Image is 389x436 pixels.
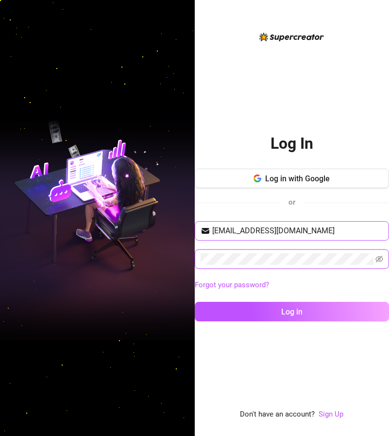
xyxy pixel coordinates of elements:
[240,409,315,420] span: Don't have an account?
[281,307,303,316] span: Log in
[319,409,343,420] a: Sign Up
[265,174,330,183] span: Log in with Google
[259,33,324,41] img: logo-BBDzfeDw.svg
[375,255,383,263] span: eye-invisible
[288,198,295,207] span: or
[195,280,269,289] a: Forgot your password?
[319,410,343,419] a: Sign Up
[271,134,313,154] h2: Log In
[212,225,384,237] input: Your email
